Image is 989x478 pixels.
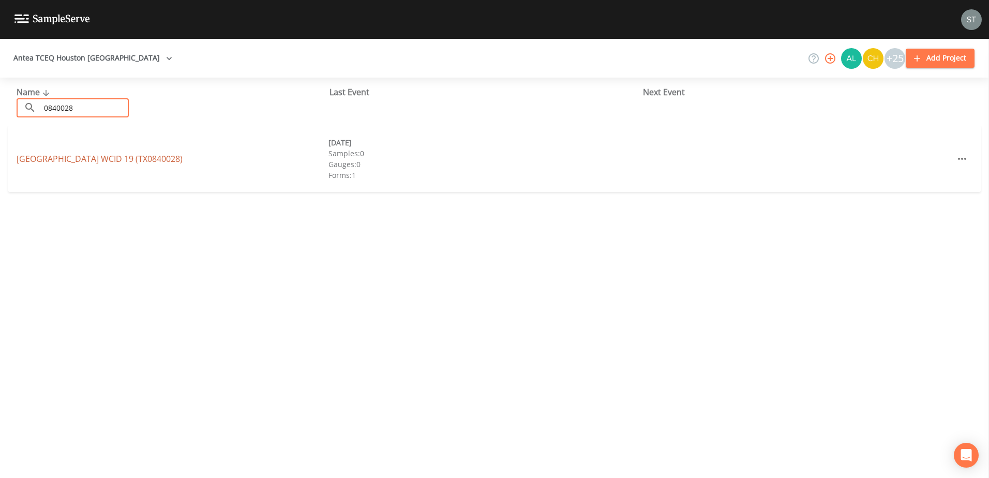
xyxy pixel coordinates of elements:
div: [DATE] [328,137,640,148]
div: Next Event [643,86,956,98]
input: Search Projects [40,98,129,117]
div: Gauges: 0 [328,159,640,170]
img: 8315ae1e0460c39f28dd315f8b59d613 [961,9,982,30]
img: c74b8b8b1c7a9d34f67c5e0ca157ed15 [863,48,883,69]
button: Add Project [906,49,975,68]
img: 30a13df2a12044f58df5f6b7fda61338 [841,48,862,69]
div: Charles Medina [862,48,884,69]
span: Name [17,86,52,98]
div: Alaina Hahn [841,48,862,69]
div: +25 [885,48,905,69]
div: Open Intercom Messenger [954,443,979,468]
img: logo [14,14,90,24]
button: Antea TCEQ Houston [GEOGRAPHIC_DATA] [9,49,176,68]
div: Last Event [329,86,642,98]
a: [GEOGRAPHIC_DATA] WCID 19 (TX0840028) [17,153,183,165]
div: Samples: 0 [328,148,640,159]
div: Forms: 1 [328,170,640,181]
